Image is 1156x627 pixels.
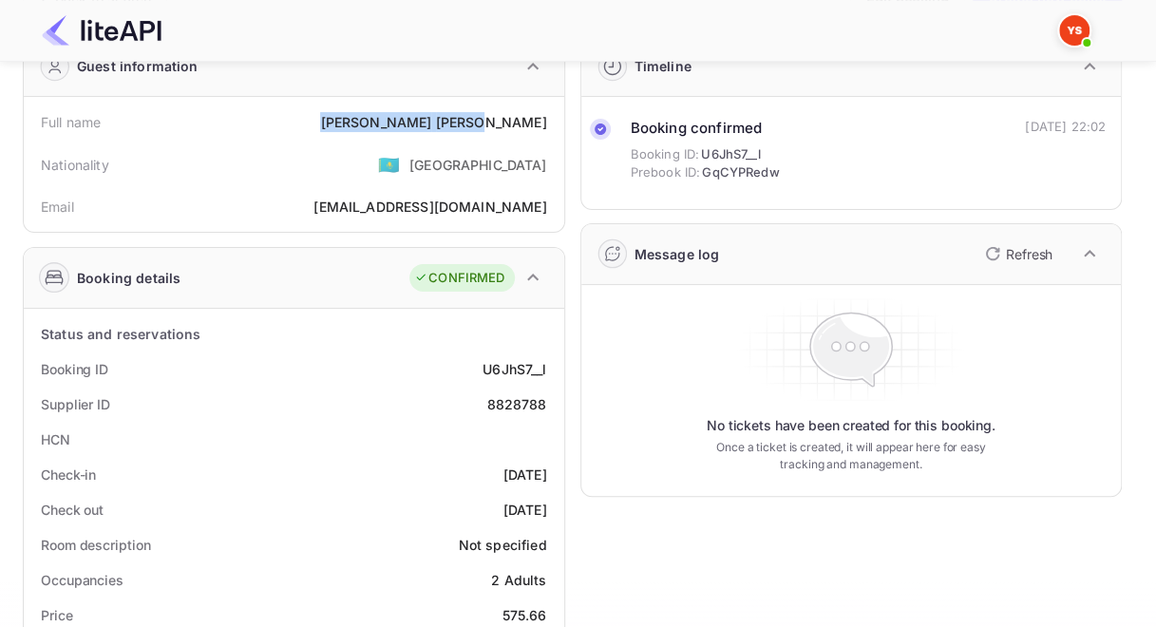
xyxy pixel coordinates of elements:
[635,56,692,76] div: Timeline
[707,439,995,473] p: Once a ticket is created, it will appear here for easy tracking and management.
[42,15,161,46] img: LiteAPI Logo
[378,147,400,181] span: United States
[1006,244,1052,264] p: Refresh
[41,197,74,217] div: Email
[313,197,546,217] div: [EMAIL_ADDRESS][DOMAIN_NAME]
[631,145,700,164] span: Booking ID:
[41,429,70,449] div: HCN
[702,163,779,182] span: GqCYPRedw
[1059,15,1090,46] img: Yandex Support
[491,570,546,590] div: 2 Adults
[41,570,123,590] div: Occupancies
[1025,118,1106,137] div: [DATE] 22:02
[41,500,104,520] div: Check out
[320,112,546,132] div: [PERSON_NAME] [PERSON_NAME]
[486,394,546,414] div: 8828788
[974,238,1060,269] button: Refresh
[502,605,547,625] div: 575.66
[41,394,110,414] div: Supplier ID
[41,605,73,625] div: Price
[414,269,504,288] div: CONFIRMED
[631,163,701,182] span: Prebook ID:
[41,535,150,555] div: Room description
[41,465,96,484] div: Check-in
[409,155,547,175] div: [GEOGRAPHIC_DATA]
[41,112,101,132] div: Full name
[503,465,547,484] div: [DATE]
[503,500,547,520] div: [DATE]
[41,359,108,379] div: Booking ID
[631,118,780,140] div: Booking confirmed
[635,244,720,264] div: Message log
[77,268,180,288] div: Booking details
[707,416,995,435] p: No tickets have been created for this booking.
[459,535,547,555] div: Not specified
[41,155,109,175] div: Nationality
[483,359,546,379] div: U6JhS7__l
[77,56,199,76] div: Guest information
[701,145,760,164] span: U6JhS7__l
[41,324,200,344] div: Status and reservations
